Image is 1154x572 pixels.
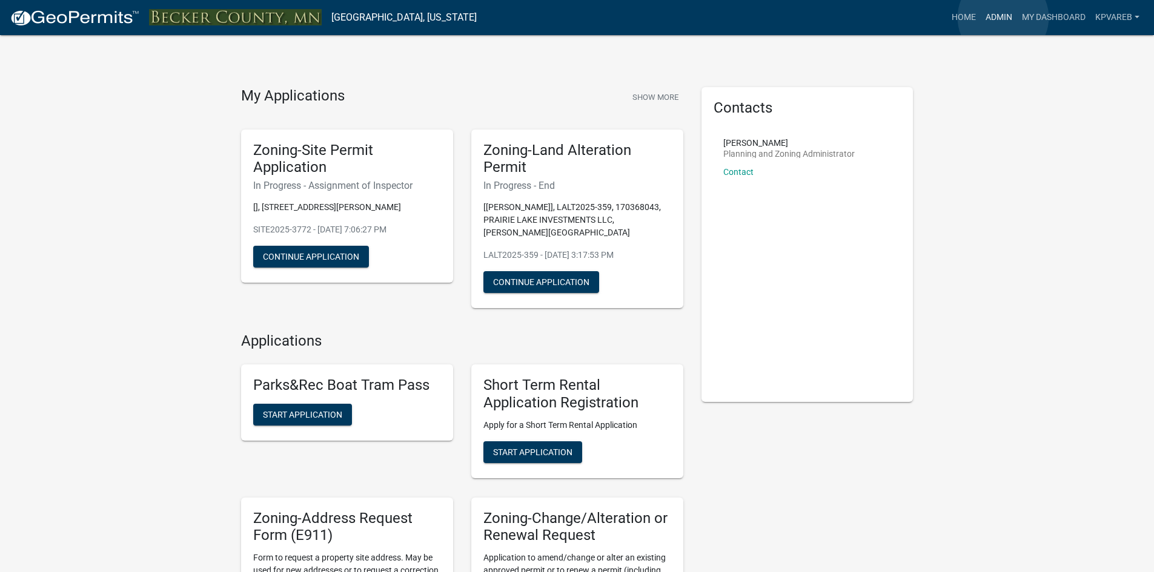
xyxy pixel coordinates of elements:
[628,87,683,107] button: Show More
[723,139,855,147] p: [PERSON_NAME]
[483,271,599,293] button: Continue Application
[483,419,671,432] p: Apply for a Short Term Rental Application
[723,150,855,158] p: Planning and Zoning Administrator
[253,223,441,236] p: SITE2025-3772 - [DATE] 7:06:27 PM
[483,201,671,239] p: [[PERSON_NAME]], LALT2025-359, 170368043, PRAIRIE LAKE INVESTMENTS LLC, [PERSON_NAME][GEOGRAPHIC_...
[253,180,441,191] h6: In Progress - Assignment of Inspector
[253,246,369,268] button: Continue Application
[149,9,322,25] img: Becker County, Minnesota
[483,180,671,191] h6: In Progress - End
[253,404,352,426] button: Start Application
[253,142,441,177] h5: Zoning-Site Permit Application
[263,409,342,419] span: Start Application
[947,6,981,29] a: Home
[483,249,671,261] p: LALT2025-359 - [DATE] 3:17:53 PM
[241,87,345,105] h4: My Applications
[483,510,671,545] h5: Zoning-Change/Alteration or Renewal Request
[1017,6,1090,29] a: My Dashboard
[253,376,441,394] h5: Parks&Rec Boat Tram Pass
[723,167,754,177] a: Contact
[483,441,582,463] button: Start Application
[253,510,441,545] h5: Zoning-Address Request Form (E911)
[483,376,671,412] h5: Short Term Rental Application Registration
[714,99,901,117] h5: Contacts
[493,447,572,456] span: Start Application
[483,142,671,177] h5: Zoning-Land Alteration Permit
[331,7,477,28] a: [GEOGRAPHIC_DATA], [US_STATE]
[241,332,683,350] h4: Applications
[253,201,441,214] p: [], [STREET_ADDRESS][PERSON_NAME]
[1090,6,1144,29] a: kpvareb
[981,6,1017,29] a: Admin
